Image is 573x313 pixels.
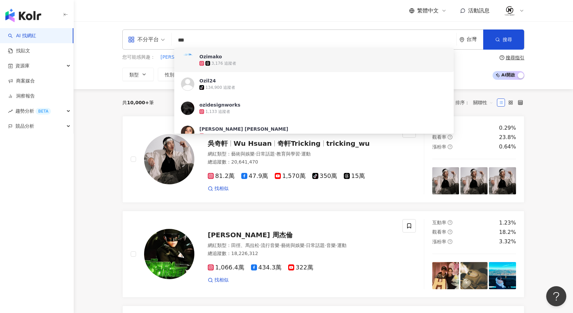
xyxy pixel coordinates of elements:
span: 10,000+ [127,100,149,105]
img: 02.jpeg [503,4,516,17]
a: KOL Avatar[PERSON_NAME] 周杰倫網紅類型：田徑、馬拉松·流行音樂·藝術與娛樂·日常話題·音樂·運動總追蹤數：18,226,3121,066.4萬434.3萬322萬找相似互... [122,211,524,298]
span: · [275,151,276,156]
span: 藝術與娛樂 [281,243,305,248]
span: question-circle [448,220,452,225]
button: [PERSON_NAME] [225,54,264,61]
span: 吳奇軒 [208,139,228,147]
img: post-image [460,262,488,289]
span: 漲粉率 [432,239,446,244]
a: searchAI 找網紅 [8,33,36,39]
img: post-image [489,262,516,289]
span: 47.9萬 [241,173,268,180]
iframe: Help Scout Beacon - Open [546,286,566,306]
div: 18.2% [499,229,516,236]
span: 找相似 [214,277,229,284]
span: 15萬 [344,173,365,180]
button: 更多篩選 [368,68,408,81]
span: 81.2萬 [208,173,235,180]
span: 類型 [129,72,139,77]
div: 網紅類型 ： [208,242,394,249]
span: 互動率 [432,125,446,130]
span: 434.3萬 [251,264,282,271]
span: 飄香30年的人情味料理 [270,54,318,61]
img: post-image [432,167,459,194]
span: 運動 [301,151,311,156]
span: 藝術與娛樂 [231,151,255,156]
span: · [300,151,301,156]
span: 1,570萬 [275,173,306,180]
button: [PERSON_NAME] [160,54,200,61]
span: 焦凡凡 [205,54,219,61]
span: question-circle [448,135,452,139]
span: · [305,243,306,248]
img: KOL Avatar [144,134,194,184]
div: 1.23% [499,219,516,227]
a: KOL Avatar吳奇軒Wu Hsuan奇軒Trickingtricking_wu網紅類型：藝術與娛樂·日常話題·教育與學習·運動總追蹤數：20,641,47081.2萬47.9萬1,570萬... [122,116,524,203]
img: logo [5,9,41,22]
div: BETA [36,108,51,115]
button: 飄香30年的人情味料理 [269,54,318,61]
span: [PERSON_NAME] 周杰倫 [208,231,293,239]
span: 您可能感興趣： [122,54,155,61]
span: 漲粉率 [432,144,446,149]
span: 日常話題 [256,151,275,156]
span: 流行音樂 [261,243,279,248]
span: 資源庫 [15,58,29,73]
img: KOL Avatar [144,229,194,279]
span: 350萬 [312,173,337,180]
span: · [336,243,337,248]
a: 商案媒合 [8,78,35,84]
span: 互動率 [432,220,446,225]
span: · [259,243,261,248]
button: 合作費用預估 [314,68,364,81]
span: 追蹤數 [200,72,214,77]
span: 田徑、馬拉松 [231,243,259,248]
img: post-image [460,167,488,194]
a: 找貼文 [8,48,30,54]
span: 教育與學習 [276,151,300,156]
button: 性別 [158,68,189,81]
div: 網紅類型 ： [208,151,394,158]
span: · [279,243,281,248]
span: 322萬 [288,264,313,271]
span: question-circle [448,239,452,244]
div: 不分平台 [128,34,159,45]
span: rise [8,109,13,114]
span: 觀看率 [432,134,446,140]
span: 關聯性 [473,97,493,108]
span: tricking_wu [326,139,370,147]
span: 性別 [165,72,174,77]
span: 音樂 [326,243,336,248]
span: · [325,243,326,248]
button: 搜尋 [483,29,524,50]
a: 找相似 [208,277,229,284]
span: 互動率 [241,72,255,77]
span: 觀看率 [281,72,295,77]
span: [PERSON_NAME] [161,54,199,61]
div: 3.32% [499,238,516,245]
span: 1,066.4萬 [208,264,244,271]
span: · [255,151,256,156]
div: 排序： [455,97,497,108]
span: question-circle [448,144,452,149]
img: post-image [432,262,459,289]
button: 焦凡凡 [205,54,219,61]
span: 運動 [337,243,346,248]
div: 共 筆 [122,100,154,105]
div: 台灣 [466,37,483,42]
div: 總追蹤數 ： 20,641,470 [208,159,394,166]
a: 洞察報告 [8,93,35,100]
span: 更多篩選 [383,72,401,77]
a: 找相似 [208,185,229,192]
span: appstore [128,36,135,43]
div: 總追蹤數 ： 18,226,312 [208,250,394,257]
button: 互動率 [234,68,270,81]
span: question-circle [448,230,452,234]
span: 找相似 [214,185,229,192]
span: 繁體中文 [417,7,439,14]
div: 23.8% [499,134,516,141]
span: 趨勢分析 [15,104,51,119]
span: Wu Hsuan [234,139,272,147]
button: 類型 [122,68,154,81]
